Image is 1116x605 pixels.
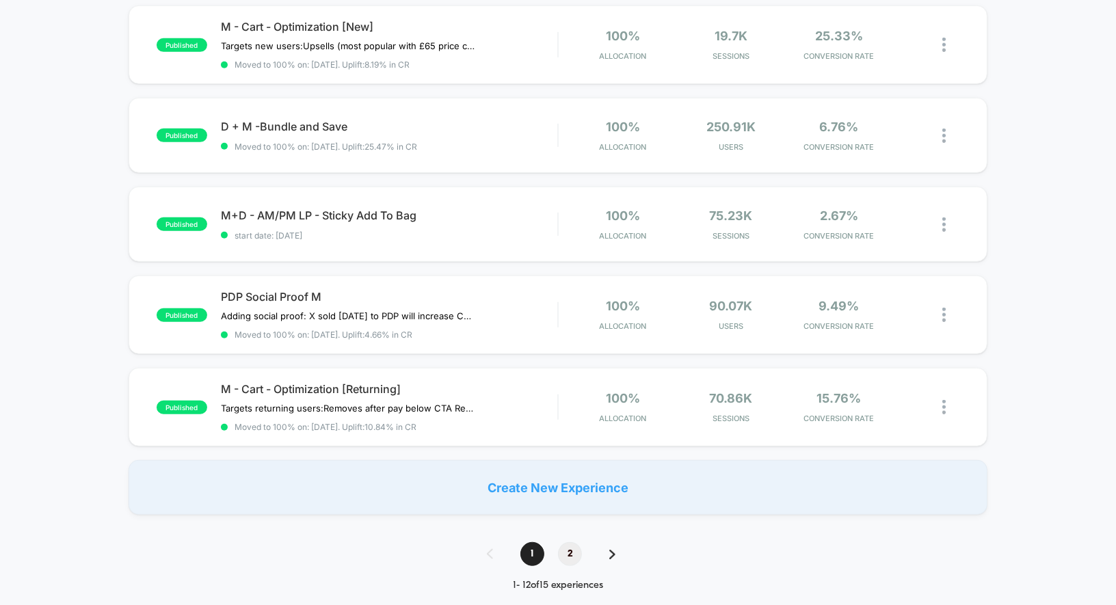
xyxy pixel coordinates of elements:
[221,403,475,414] span: Targets returning users:Removes after pay below CTA Removes "shipping and taxes calculated later﻿...
[942,38,946,52] img: close
[599,51,646,61] span: Allocation
[157,129,207,142] span: published
[819,299,859,313] span: 9.49%
[157,38,207,52] span: published
[680,51,782,61] span: Sessions
[815,29,863,43] span: 25.33%
[788,231,890,241] span: CONVERSION RATE
[788,142,890,152] span: CONVERSION RATE
[709,299,752,313] span: 90.07k
[157,401,207,414] span: published
[816,391,861,405] span: 15.76%
[680,142,782,152] span: Users
[221,209,558,222] span: M+D - AM/PM LP - Sticky Add To Bag
[680,414,782,423] span: Sessions
[235,330,412,340] span: Moved to 100% on: [DATE] . Uplift: 4.66% in CR
[706,120,756,134] span: 250.91k
[599,321,646,331] span: Allocation
[788,51,890,61] span: CONVERSION RATE
[221,40,475,51] span: Targets new users:Upsells (most popular with £65 price ceiling)
[221,290,558,304] span: PDP Social Proof M
[599,231,646,241] span: Allocation
[221,120,558,133] span: D + M -Bundle and Save
[788,321,890,331] span: CONVERSION RATE
[473,580,643,591] div: 1 - 12 of 15 experiences
[599,414,646,423] span: Allocation
[157,217,207,231] span: published
[606,209,640,223] span: 100%
[221,20,558,33] span: M - Cart - Optimization [New]
[606,299,640,313] span: 100%
[129,460,988,515] div: Create New Experience
[221,230,558,241] span: start date: [DATE]
[520,542,544,566] span: 1
[606,120,640,134] span: 100%
[221,382,558,396] span: M - Cart - Optimization [Returning]
[942,217,946,232] img: close
[221,310,475,321] span: Adding social proof: X sold [DATE] to PDP will increase CVR
[599,142,646,152] span: Allocation
[609,550,615,559] img: pagination forward
[558,542,582,566] span: 2
[680,321,782,331] span: Users
[820,209,858,223] span: 2.67%
[680,231,782,241] span: Sessions
[788,414,890,423] span: CONVERSION RATE
[709,391,752,405] span: 70.86k
[606,29,640,43] span: 100%
[235,142,417,152] span: Moved to 100% on: [DATE] . Uplift: 25.47% in CR
[235,59,410,70] span: Moved to 100% on: [DATE] . Uplift: 8.19% in CR
[715,29,747,43] span: 19.7k
[606,391,640,405] span: 100%
[235,422,416,432] span: Moved to 100% on: [DATE] . Uplift: 10.84% in CR
[942,129,946,143] img: close
[942,400,946,414] img: close
[942,308,946,322] img: close
[819,120,858,134] span: 6.76%
[709,209,752,223] span: 75.23k
[157,308,207,322] span: published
